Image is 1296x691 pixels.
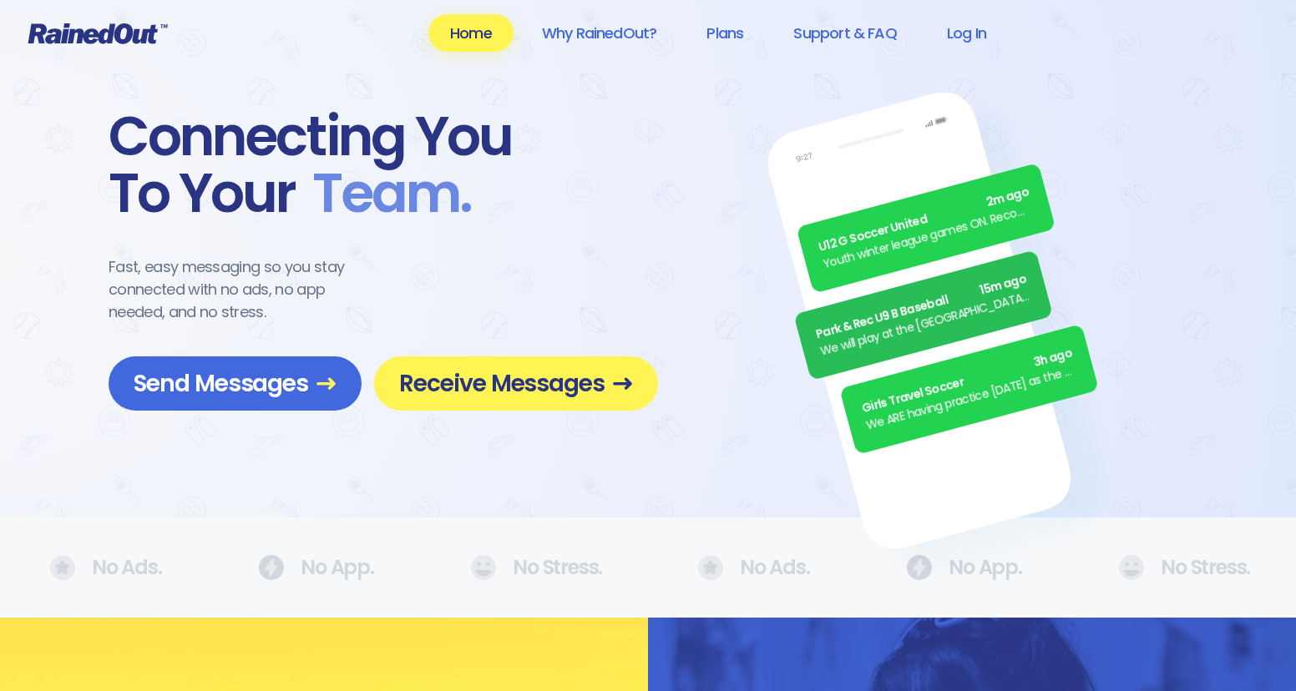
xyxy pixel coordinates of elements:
[978,270,1028,300] span: 15m ago
[985,184,1031,212] span: 2m ago
[906,555,1018,580] div: No App.
[258,555,370,580] div: No App.
[685,14,765,52] a: Plans
[50,555,158,581] div: No Ads.
[520,14,679,52] a: Why RainedOut?
[698,555,806,581] div: No Ads.
[906,555,932,580] img: No Ads.
[1118,555,1144,580] img: No Ads.
[698,555,723,581] img: No Ads.
[109,356,362,411] a: Send Messages
[925,14,1008,52] a: Log In
[399,369,633,398] span: Receive Messages
[1118,555,1246,580] div: No Stress.
[134,369,337,398] span: Send Messages
[817,184,1031,257] div: U12 G Soccer United
[814,270,1029,344] div: Park & Rec U9 B Baseball
[470,555,598,580] div: No Stress.
[821,200,1035,274] div: Youth winter league games ON. Recommend running shoes/sneakers for players as option for footwear.
[258,555,284,580] img: No Ads.
[109,108,658,222] div: Connecting You To Your
[428,14,514,52] a: Home
[470,555,496,580] img: No Ads.
[860,345,1075,418] div: Girls Travel Soccer
[374,356,658,411] a: Receive Messages
[864,361,1079,435] div: We ARE having practice [DATE] as the sun is finally out.
[109,255,376,323] div: Fast, easy messaging so you stay connected with no ads, no app needed, and no stress.
[296,165,471,222] span: Team .
[772,14,918,52] a: Support & FAQ
[1031,345,1074,372] span: 3h ago
[50,555,75,581] img: No Ads.
[818,287,1033,361] div: We will play at the [GEOGRAPHIC_DATA]. Wear white, be at the field by 5pm.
